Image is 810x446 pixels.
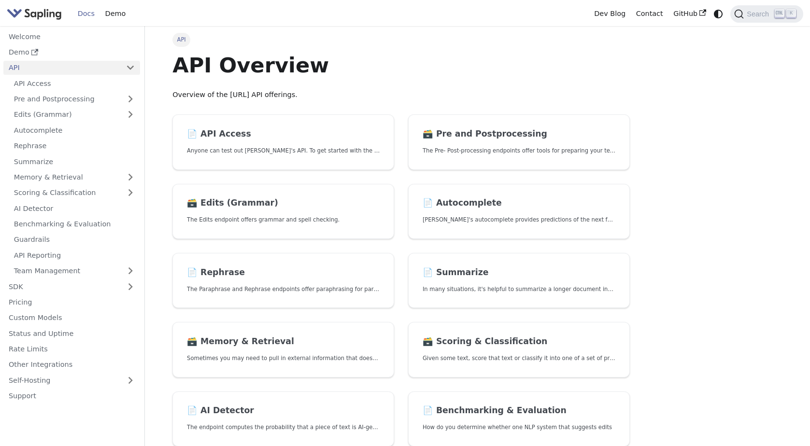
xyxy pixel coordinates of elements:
a: Edits (Grammar) [9,108,140,122]
a: Docs [72,6,100,21]
h2: Benchmarking & Evaluation [423,405,615,416]
p: Sometimes you may need to pull in external information that doesn't fit in the context size of an... [187,354,380,363]
p: Overview of the [URL] API offerings. [172,89,630,101]
a: Pre and Postprocessing [9,92,140,106]
a: Benchmarking & Evaluation [9,217,140,231]
p: Anyone can test out Sapling's API. To get started with the API, simply: [187,146,380,155]
a: Contact [631,6,668,21]
a: Rate Limits [3,342,140,356]
button: Search (Ctrl+K) [730,5,803,23]
h2: Autocomplete [423,198,615,209]
a: Team Management [9,264,140,278]
button: Switch between dark and light mode (currently system mode) [711,7,725,21]
a: GitHub [668,6,711,21]
a: 🗃️ Edits (Grammar)The Edits endpoint offers grammar and spell checking. [172,184,394,239]
p: The Paraphrase and Rephrase endpoints offer paraphrasing for particular styles. [187,285,380,294]
p: Given some text, score that text or classify it into one of a set of pre-specified categories. [423,354,615,363]
a: API [3,61,121,75]
a: 🗃️ Scoring & ClassificationGiven some text, score that text or classify it into one of a set of p... [408,322,630,377]
button: Collapse sidebar category 'API' [121,61,140,75]
a: 📄️ Autocomplete[PERSON_NAME]'s autocomplete provides predictions of the next few characters or words [408,184,630,239]
a: Rephrase [9,139,140,153]
button: Expand sidebar category 'SDK' [121,279,140,293]
a: Guardrails [9,233,140,247]
nav: Breadcrumbs [172,33,630,46]
p: The Pre- Post-processing endpoints offer tools for preparing your text data for ingestation as we... [423,146,615,155]
h1: API Overview [172,52,630,78]
a: Scoring & Classification [9,186,140,200]
a: 📄️ API AccessAnyone can test out [PERSON_NAME]'s API. To get started with the API, simply: [172,114,394,170]
a: Dev Blog [589,6,630,21]
h2: Memory & Retrieval [187,336,380,347]
a: Self-Hosting [3,373,140,387]
h2: API Access [187,129,380,139]
h2: Edits (Grammar) [187,198,380,209]
a: AI Detector [9,201,140,215]
h2: Summarize [423,267,615,278]
h2: Rephrase [187,267,380,278]
a: Demo [3,45,140,59]
h2: Scoring & Classification [423,336,615,347]
a: Sapling.ai [7,7,65,21]
a: 🗃️ Memory & RetrievalSometimes you may need to pull in external information that doesn't fit in t... [172,322,394,377]
a: 📄️ SummarizeIn many situations, it's helpful to summarize a longer document into a shorter, more ... [408,253,630,308]
p: In many situations, it's helpful to summarize a longer document into a shorter, more easily diges... [423,285,615,294]
p: How do you determine whether one NLP system that suggests edits [423,423,615,432]
a: Demo [100,6,131,21]
span: Search [744,10,775,18]
a: Support [3,389,140,403]
p: Sapling's autocomplete provides predictions of the next few characters or words [423,215,615,224]
span: API [172,33,190,46]
a: 🗃️ Pre and PostprocessingThe Pre- Post-processing endpoints offer tools for preparing your text d... [408,114,630,170]
a: Other Integrations [3,358,140,372]
a: API Reporting [9,248,140,262]
p: The Edits endpoint offers grammar and spell checking. [187,215,380,224]
a: API Access [9,76,140,90]
img: Sapling.ai [7,7,62,21]
a: 📄️ RephraseThe Paraphrase and Rephrase endpoints offer paraphrasing for particular styles. [172,253,394,308]
a: Autocomplete [9,123,140,137]
a: Memory & Retrieval [9,170,140,184]
a: Welcome [3,29,140,43]
a: Summarize [9,154,140,168]
h2: AI Detector [187,405,380,416]
a: Status and Uptime [3,326,140,340]
a: Pricing [3,295,140,309]
p: The endpoint computes the probability that a piece of text is AI-generated, [187,423,380,432]
kbd: K [786,9,796,18]
a: SDK [3,279,121,293]
h2: Pre and Postprocessing [423,129,615,139]
a: Custom Models [3,311,140,325]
